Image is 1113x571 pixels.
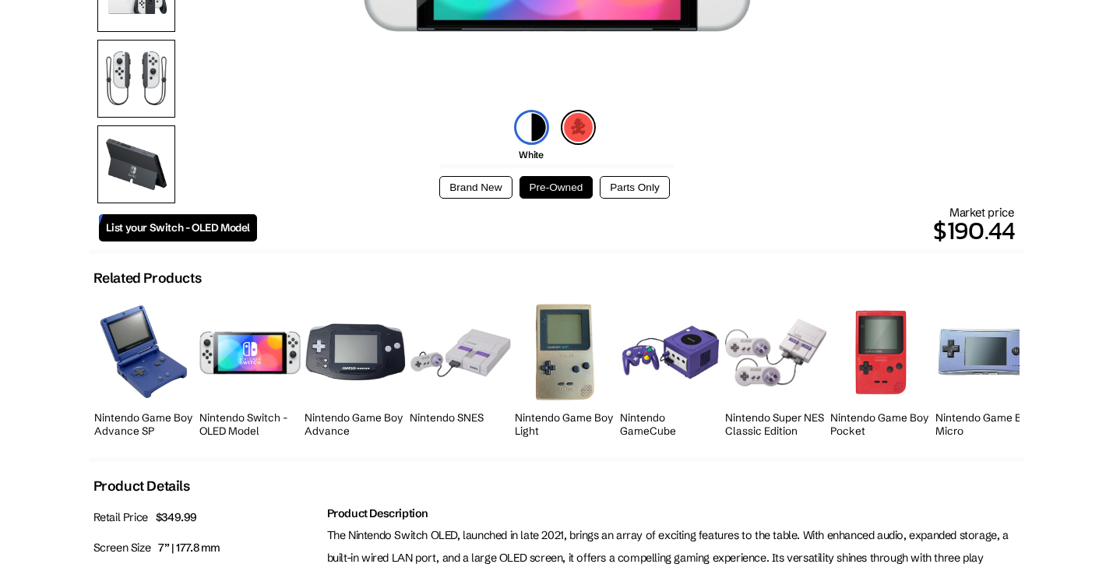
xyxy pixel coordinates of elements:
[305,411,406,438] h2: Nintendo Game Boy Advance
[94,294,195,442] a: Nintendo Game Boy Advance SP Nintendo Game Boy Advance SP
[600,176,669,199] button: Parts Only
[620,324,721,381] img: Nintendo GameCube
[515,294,616,442] a: Nintendo Game Boy Light Nintendo Game Boy Light
[93,270,202,287] h2: Related Products
[97,40,175,118] img: Controllers
[439,176,512,199] button: Brand New
[514,110,549,145] img: white-icon
[515,411,616,438] h2: Nintendo Game Boy Light
[410,328,511,378] img: Nintendo SNES
[94,411,195,438] h2: Nintendo Game Boy Advance SP
[725,411,826,438] h2: Nintendo Super NES Classic Edition
[199,331,301,375] img: Nintendo Switch OLED Model
[93,506,319,529] p: Retail Price
[257,205,1015,249] div: Market price
[257,212,1015,249] p: $190.44
[830,411,932,438] h2: Nintendo Game Boy Pocket
[410,411,511,425] h2: Nintendo SNES
[305,294,406,442] a: Nintendo Game Boy Advance Nintendo Game Boy Advance
[520,176,593,199] button: Pre-Owned
[158,541,220,555] span: 7” | 177.8 mm
[561,110,596,145] img: mario-red-icon
[725,294,826,442] a: Nintendo Super NES Classic Edition Nintendo Super NES Classic Edition
[620,294,721,442] a: Nintendo GameCube Nintendo GameCube
[156,510,197,524] span: $349.99
[327,506,1020,520] h2: Product Description
[620,411,721,438] h2: Nintendo GameCube
[534,303,595,402] img: Nintendo Game Boy Light
[199,411,301,438] h2: Nintendo Switch - OLED Model
[95,303,195,403] img: Nintendo Game Boy Advance SP
[935,411,1037,438] h2: Nintendo Game Boy Micro
[725,319,826,386] img: Nintendo Super NES Classic Edition
[519,149,543,160] span: White
[410,294,511,442] a: Nintendo SNES Nintendo SNES
[935,294,1037,442] a: Nintendo Game Boy Micro Nintendo Game Boy Micro
[97,125,175,203] img: Rear
[830,294,932,442] a: Nintendo Game Boy Pocket Nintendo Game Boy Pocket
[93,478,190,495] h2: Product Details
[93,537,319,559] p: Screen Size
[99,214,257,241] a: List your Switch - OLED Model
[848,303,914,402] img: Nintendo Game Boy Pocket
[935,327,1037,379] img: Nintendo Game Boy Micro
[106,221,250,234] span: List your Switch - OLED Model
[199,294,301,442] a: Nintendo Switch OLED Model Nintendo Switch - OLED Model
[305,323,406,382] img: Nintendo Game Boy Advance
